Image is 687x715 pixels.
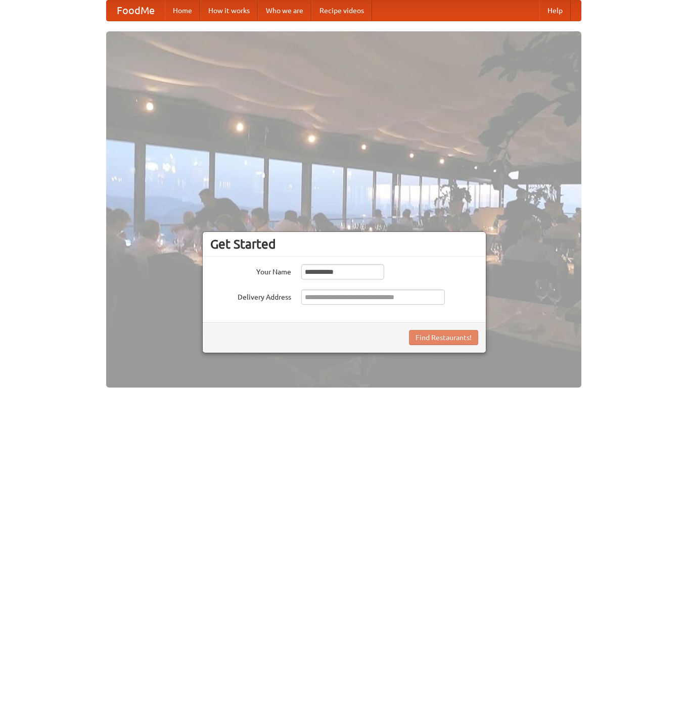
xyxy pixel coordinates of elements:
[107,1,165,21] a: FoodMe
[539,1,571,21] a: Help
[409,330,478,345] button: Find Restaurants!
[210,236,478,252] h3: Get Started
[210,290,291,302] label: Delivery Address
[210,264,291,277] label: Your Name
[200,1,258,21] a: How it works
[258,1,311,21] a: Who we are
[165,1,200,21] a: Home
[311,1,372,21] a: Recipe videos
